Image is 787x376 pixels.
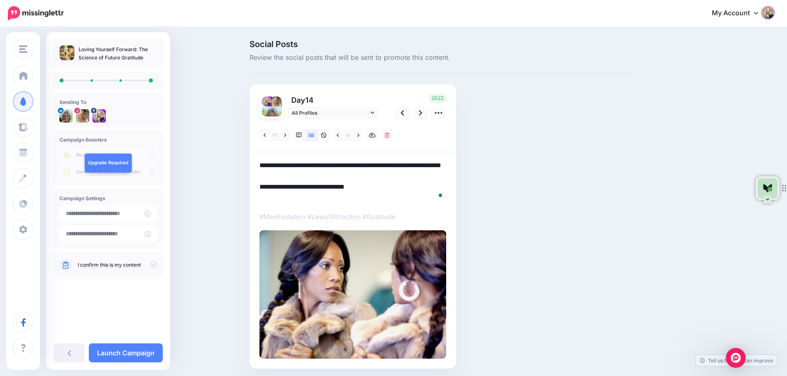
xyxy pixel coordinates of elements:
[262,106,282,126] img: 1718475910192-62811.png
[704,3,775,24] a: My Account
[429,94,446,102] span: 2022
[250,40,633,48] span: Social Posts
[696,355,777,366] a: Tell us how we can improve
[259,230,446,359] img: GHBJJMHZMEE95T4T3W29TVTDZKYTGKKR.jpeg
[259,211,446,222] p: #Manifestation #LawofAttraction #Gratitude
[259,160,446,203] textarea: To enrich screen reader interactions, please activate Accessibility in Grammarly extension settings
[59,99,157,105] h4: Sending To
[8,6,64,20] img: Missinglettr
[59,137,157,143] h4: Campaign Boosters
[93,109,106,123] img: 290742663_690246859085558_2546020681360716234_n-bsa153213.jpg
[76,109,89,123] img: 451395311_495900419469078_553458371124701532_n-bsa153214.jpg
[59,195,157,201] h4: Campaign Settings
[305,96,314,104] span: 14
[59,147,157,179] img: campaign_review_boosters.png
[78,262,141,268] a: I confirm this is my content
[59,45,74,60] img: f1cc10eca36db2fd0a9e7905e9cb3215_thumb.jpg
[59,109,73,123] img: 1718475910192-62811.png
[272,97,282,106] img: 451395311_495900419469078_553458371124701532_n-bsa153214.jpg
[85,154,132,173] a: Upgrade Required
[262,97,272,106] img: 290742663_690246859085558_2546020681360716234_n-bsa153213.jpg
[726,348,746,368] div: Open Intercom Messenger
[292,109,369,117] span: All Profiles
[288,107,378,119] a: All Profiles
[288,94,380,106] p: Day
[250,52,633,63] span: Review the social posts that will be sent to promote this content.
[78,45,157,62] p: Loving Yourself Forward: The Science of Future Gratitude
[19,45,27,53] img: menu.png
